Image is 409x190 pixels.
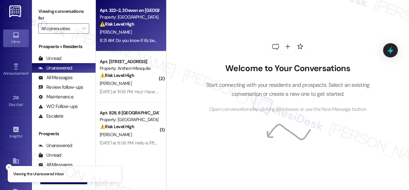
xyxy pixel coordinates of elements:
[38,152,61,159] div: Unread
[100,110,159,116] div: Apt. 828, 8 [GEOGRAPHIC_DATA]
[197,80,379,99] p: Start connecting with your residents and prospects. Select an existing conversation or create a n...
[3,124,29,141] a: Insights •
[3,29,29,47] a: Inbox
[6,164,12,170] button: Close toast
[38,65,72,71] div: Unanswered
[197,63,379,74] h2: Welcome to Your Conversations
[38,6,89,23] label: Viewing conversations for
[100,7,159,14] div: Apt. 322~2, 3 Devon on [GEOGRAPHIC_DATA]
[41,23,79,34] input: All communities
[38,84,83,91] div: Review follow-ups
[9,5,22,17] img: ResiDesk Logo
[38,55,61,62] div: Unread
[100,29,132,35] span: [PERSON_NAME]
[23,102,24,106] span: •
[32,43,96,50] div: Prospects + Residents
[38,103,78,110] div: WO Follow-ups
[100,140,342,146] div: [DATE] at 8:06 PM: Hello is [PERSON_NAME]. Need check the kitchen sink is leaking my apartment is...
[100,14,159,21] div: Property: [GEOGRAPHIC_DATA] on [GEOGRAPHIC_DATA]
[100,116,159,123] div: Property: [GEOGRAPHIC_DATA]
[100,132,132,137] span: [PERSON_NAME]
[13,171,64,177] p: Viewing the Unanswered inbox
[100,65,159,72] div: Property: Anthem Mesquite
[3,155,29,173] a: Buildings
[100,37,292,43] div: 8:31 AM: Do you know if it's been fixed? The portable is using a lot of Electricity and is making...
[100,80,132,86] span: [PERSON_NAME]
[38,113,63,120] div: Escalate
[32,130,96,137] div: Prospects
[22,133,23,137] span: •
[100,72,134,78] strong: ⚠️ Risk Level: High
[38,142,72,149] div: Unanswered
[38,94,73,100] div: Maintenance
[82,26,86,31] i: 
[100,58,159,65] div: Apt. [STREET_ADDRESS]
[100,124,134,129] strong: ⚠️ Risk Level: High
[38,74,73,81] div: All Messages
[3,93,29,110] a: Site Visit •
[100,21,134,27] strong: ⚠️ Risk Level: High
[209,105,366,113] span: Open conversations by clicking on inboxes or use the New Message button
[28,70,29,75] span: •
